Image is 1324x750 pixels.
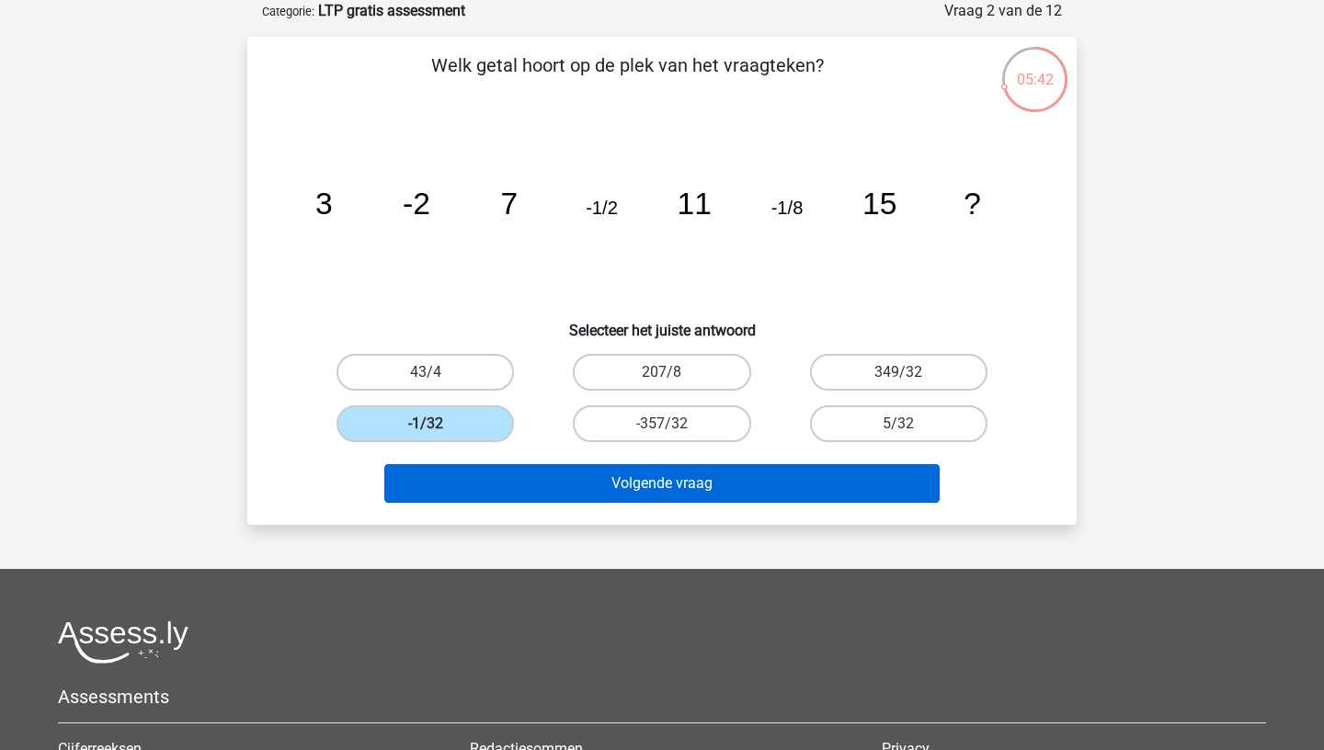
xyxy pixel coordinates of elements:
img: Assessly logo [58,620,188,664]
tspan: -2 [403,187,430,221]
p: Welk getal hoort op de plek van het vraagteken? [277,51,978,107]
h5: Assessments [58,686,1266,708]
tspan: ? [964,187,981,221]
h6: Selecteer het juiste antwoord [277,307,1047,339]
button: Volgende vraag [384,464,941,503]
label: 207/8 [573,354,750,391]
label: -357/32 [573,405,750,442]
strong: LTP gratis assessment [318,2,465,19]
tspan: 7 [500,187,518,221]
tspan: -1/8 [771,198,804,218]
tspan: -1/2 [586,198,618,218]
tspan: 15 [862,187,896,221]
div: 05:42 [1000,45,1069,91]
label: -1/32 [337,405,514,442]
small: Categorie: [262,5,314,18]
tspan: 3 [315,187,333,221]
tspan: 11 [678,187,712,221]
label: 43/4 [337,354,514,391]
label: 5/32 [810,405,987,442]
label: 349/32 [810,354,987,391]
